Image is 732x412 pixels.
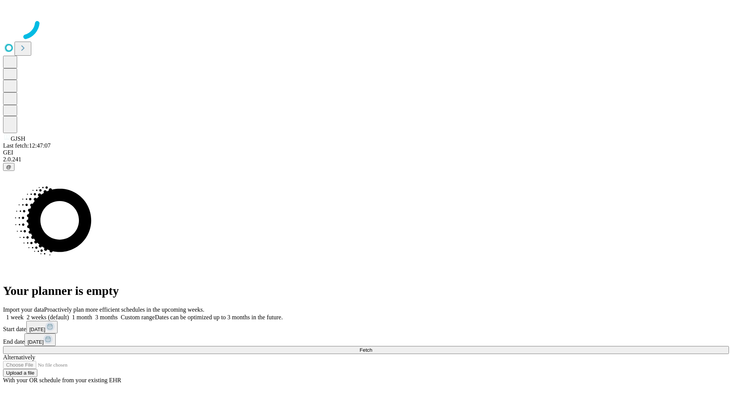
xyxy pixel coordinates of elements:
[3,354,35,360] span: Alternatively
[3,306,44,313] span: Import your data
[11,135,25,142] span: GJSH
[29,327,45,332] span: [DATE]
[155,314,283,320] span: Dates can be optimized up to 3 months in the future.
[6,314,24,320] span: 1 week
[95,314,118,320] span: 3 months
[6,164,11,170] span: @
[3,284,729,298] h1: Your planner is empty
[3,333,729,346] div: End date
[3,156,729,163] div: 2.0.241
[24,333,56,346] button: [DATE]
[3,369,37,377] button: Upload a file
[3,346,729,354] button: Fetch
[3,142,51,149] span: Last fetch: 12:47:07
[44,306,204,313] span: Proactively plan more efficient schedules in the upcoming weeks.
[26,321,58,333] button: [DATE]
[3,321,729,333] div: Start date
[27,339,43,345] span: [DATE]
[72,314,92,320] span: 1 month
[3,149,729,156] div: GEI
[3,163,14,171] button: @
[121,314,155,320] span: Custom range
[27,314,69,320] span: 2 weeks (default)
[3,377,121,383] span: With your OR schedule from your existing EHR
[360,347,372,353] span: Fetch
